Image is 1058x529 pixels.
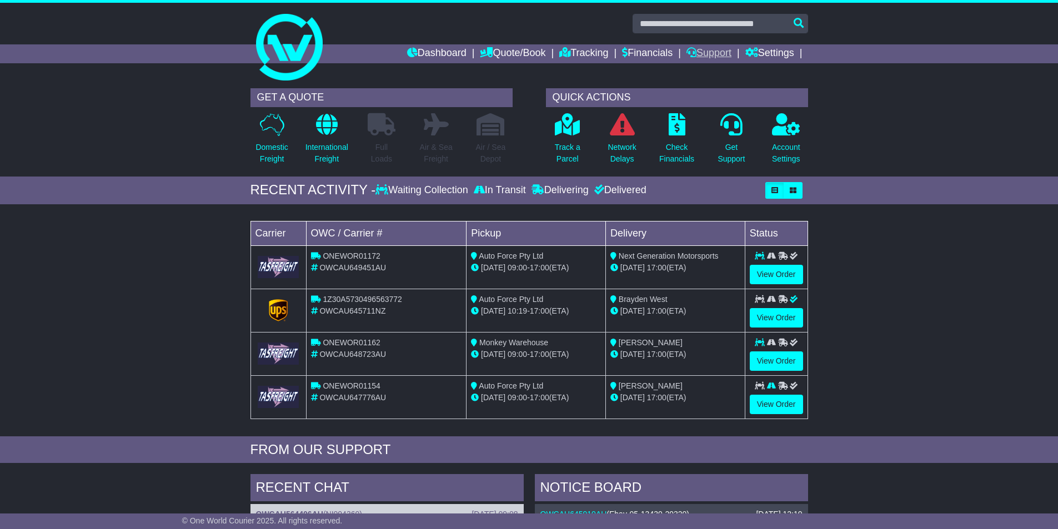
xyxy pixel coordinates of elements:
[479,381,543,390] span: Auto Force Pty Ltd
[250,182,376,198] div: RECENT ACTIVITY -
[368,142,395,165] p: Full Loads
[250,221,306,245] td: Carrier
[323,338,380,347] span: ONEWOR01162
[750,395,803,414] a: View Order
[530,393,549,402] span: 17:00
[607,113,636,171] a: NetworkDelays
[659,142,694,165] p: Check Financials
[255,142,288,165] p: Domestic Freight
[323,251,380,260] span: ONEWOR01172
[686,44,731,63] a: Support
[608,142,636,165] p: Network Delays
[717,113,745,171] a: GetSupport
[258,386,299,407] img: GetCarrierServiceLogo
[420,142,453,165] p: Air & Sea Freight
[555,142,580,165] p: Track a Parcel
[305,142,348,165] p: International Freight
[471,305,601,317] div: - (ETA)
[471,349,601,360] div: - (ETA)
[647,393,666,402] span: 17:00
[508,393,527,402] span: 09:00
[610,349,740,360] div: (ETA)
[476,142,506,165] p: Air / Sea Depot
[508,263,527,272] span: 09:00
[772,142,800,165] p: Account Settings
[323,381,380,390] span: ONEWOR01154
[471,392,601,404] div: - (ETA)
[258,256,299,278] img: GetCarrierServiceLogo
[620,393,645,402] span: [DATE]
[591,184,646,197] div: Delivered
[319,306,385,315] span: OWCAU645711NZ
[479,251,543,260] span: Auto Force Pty Ltd
[258,342,299,364] img: GetCarrierServiceLogo
[508,350,527,359] span: 09:00
[659,113,695,171] a: CheckFinancials
[471,184,529,197] div: In Transit
[319,350,386,359] span: OWCAU648723AU
[540,510,803,519] div: ( )
[256,510,518,519] div: ( )
[610,305,740,317] div: (ETA)
[529,184,591,197] div: Delivering
[605,221,745,245] td: Delivery
[750,308,803,328] a: View Order
[610,262,740,274] div: (ETA)
[481,306,505,315] span: [DATE]
[250,88,513,107] div: GET A QUOTE
[619,381,683,390] span: [PERSON_NAME]
[647,306,666,315] span: 17:00
[479,338,548,347] span: Monkey Warehouse
[319,393,386,402] span: OWCAU647776AU
[718,142,745,165] p: Get Support
[480,44,545,63] a: Quote/Book
[375,184,470,197] div: Waiting Collection
[619,338,683,347] span: [PERSON_NAME]
[471,262,601,274] div: - (ETA)
[535,474,808,504] div: NOTICE BOARD
[554,113,581,171] a: Track aParcel
[619,251,719,260] span: Next Generation Motorsports
[647,263,666,272] span: 17:00
[559,44,608,63] a: Tracking
[319,263,386,272] span: OWCAU649451AU
[407,44,467,63] a: Dashboard
[481,393,505,402] span: [DATE]
[472,510,518,519] div: [DATE] 09:08
[256,510,323,518] a: OWCAU564406AU
[326,510,360,518] span: NI004360
[620,306,645,315] span: [DATE]
[610,392,740,404] div: (ETA)
[622,44,673,63] a: Financials
[250,442,808,458] div: FROM OUR SUPPORT
[619,295,668,304] span: Brayden West
[323,295,402,304] span: 1Z30A5730496563772
[756,510,802,519] div: [DATE] 12:10
[530,306,549,315] span: 17:00
[305,113,349,171] a: InternationalFreight
[540,510,607,518] a: OWCAU645910AU
[269,299,288,321] img: GetCarrierServiceLogo
[745,221,808,245] td: Status
[750,265,803,284] a: View Order
[481,350,505,359] span: [DATE]
[745,44,794,63] a: Settings
[620,350,645,359] span: [DATE]
[250,474,524,504] div: RECENT CHAT
[182,516,343,525] span: © One World Courier 2025. All rights reserved.
[467,221,606,245] td: Pickup
[771,113,801,171] a: AccountSettings
[479,295,543,304] span: Auto Force Pty Ltd
[306,221,467,245] td: OWC / Carrier #
[620,263,645,272] span: [DATE]
[647,350,666,359] span: 17:00
[750,351,803,371] a: View Order
[609,510,686,518] span: Ebay-05-13430-29320
[508,306,527,315] span: 10:19
[546,88,808,107] div: QUICK ACTIONS
[530,350,549,359] span: 17:00
[255,113,288,171] a: DomesticFreight
[530,263,549,272] span: 17:00
[481,263,505,272] span: [DATE]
